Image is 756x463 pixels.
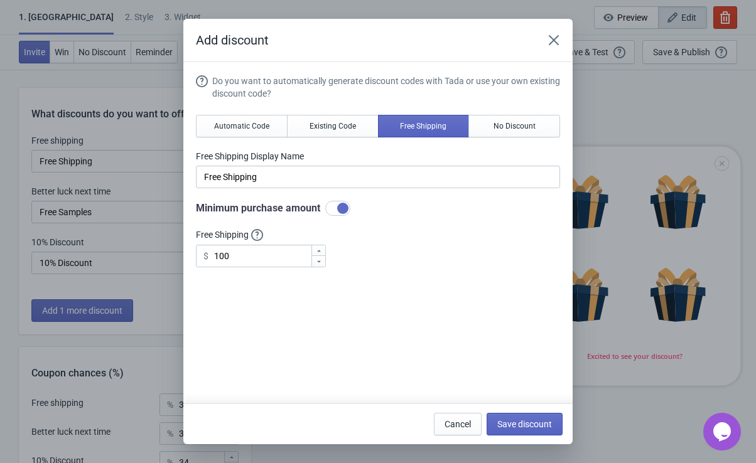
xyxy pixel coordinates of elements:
[196,150,560,162] label: Free Shipping Display Name
[310,121,356,131] span: Existing Code
[497,419,552,429] span: Save discount
[196,201,560,216] div: Minimum purchase amount
[203,248,208,263] div: $
[487,413,563,435] button: Save discount
[543,29,565,51] button: Close
[468,115,560,137] button: No Discount
[214,121,269,131] span: Automatic Code
[703,413,743,450] iframe: chat widget
[196,115,288,137] button: Automatic Code
[494,121,536,131] span: No Discount
[287,115,379,137] button: Existing Code
[196,31,530,49] h2: Add discount
[400,121,446,131] span: Free Shipping
[378,115,470,137] button: Free Shipping
[434,413,482,435] button: Cancel
[196,228,326,242] label: Free Shipping
[212,75,560,100] div: Do you want to automatically generate discount codes with Tada or use your own existing discount ...
[445,419,471,429] span: Cancel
